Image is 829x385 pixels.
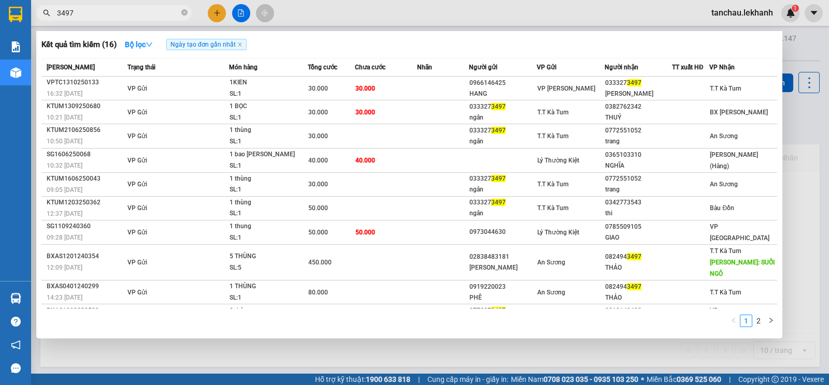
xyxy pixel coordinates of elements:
a: 1 [740,315,752,327]
div: 0973044630 [469,227,536,238]
div: [PERSON_NAME] [605,88,672,99]
span: Ngày tạo đơn gần nhất [166,39,247,50]
div: NGHĨA [605,160,672,171]
div: 2 thùng [230,305,307,317]
span: 40.000 [355,157,375,164]
h3: Kết quả tìm kiếm ( 16 ) [41,39,117,50]
div: ngân [469,112,536,123]
span: question-circle [11,317,21,327]
span: 50.000 [308,204,328,212]
span: VP [PERSON_NAME] [537,85,595,92]
span: T.T Kà Tum [710,247,741,255]
img: solution-icon [10,41,21,52]
div: KTUM1203250362 [47,197,124,208]
div: SL: 5 [230,262,307,274]
span: T.T Kà Tum [537,109,568,116]
span: 12:37 [DATE] [47,210,82,217]
img: warehouse-icon [10,67,21,78]
span: Tổng cước [308,64,337,71]
span: Chưa cước [355,64,385,71]
span: An Sương [710,181,738,188]
img: warehouse-icon [10,293,21,304]
div: 1 BỌC [230,101,307,112]
span: down [146,41,153,48]
span: 30.000 [355,109,375,116]
li: Previous Page [727,315,740,327]
div: GIAO [605,232,672,243]
span: [PERSON_NAME] (Hàng) [710,151,758,170]
div: 033327 [469,197,536,208]
strong: Bộ lọc [125,40,153,49]
div: HANG [469,88,536,99]
div: trang [605,184,672,195]
span: T.T Kà Tum [537,132,568,140]
span: T.T Kà Tum [537,181,568,188]
span: 3497 [491,127,506,134]
span: 3497 [627,283,641,290]
span: Lý Thường Kiệt [537,157,579,164]
span: 30.000 [308,85,328,92]
span: T.T Kà Tum [537,204,568,212]
span: close [237,42,242,47]
span: VP [GEOGRAPHIC_DATA] [710,223,769,242]
span: 09:28 [DATE] [47,234,82,241]
button: left [727,315,740,327]
span: close-circle [181,9,188,16]
span: 12:09 [DATE] [47,264,82,271]
span: VP Gửi [127,229,147,236]
div: 033327 [469,101,536,112]
div: BXAS0401240299 [47,281,124,292]
span: Người nhận [605,64,638,71]
div: SG1109240360 [47,221,124,232]
div: SL: 1 [230,160,307,172]
span: left [731,317,737,323]
div: 077207 [469,305,536,316]
span: 450.000 [308,259,332,266]
div: 1 thùng [230,125,307,136]
span: VP Nhận [709,64,735,71]
div: 5 THÙNG [230,251,307,262]
div: SL: 1 [230,136,307,147]
span: notification [11,340,21,350]
div: 033327 [605,78,672,88]
span: 14:23 [DATE] [47,294,82,301]
span: 50.000 [355,229,375,236]
span: Trạng thái [127,64,155,71]
span: An Sương [537,259,565,266]
a: 2 [753,315,764,327]
li: 2 [752,315,765,327]
span: 10:50 [DATE] [47,138,82,145]
span: BX [PERSON_NAME] [710,109,768,116]
span: search [43,9,50,17]
span: 80.000 [308,289,328,296]
span: right [768,317,774,323]
div: SL: 1 [230,88,307,100]
img: logo-vxr [9,7,22,22]
div: ngân [469,136,536,147]
div: 0785509105 [605,221,672,232]
span: close-circle [181,8,188,18]
span: VP Gửi [537,64,556,71]
span: TT xuất HĐ [672,64,704,71]
li: Next Page [765,315,777,327]
span: 50.000 [308,229,328,236]
span: message [11,363,21,373]
span: T.T Kà Tum [710,289,741,296]
div: KTUM1606250043 [47,173,124,184]
div: THUÝ [605,112,672,123]
span: VP Gửi [127,132,147,140]
div: thi [605,208,672,219]
div: 0382762342 [605,101,672,112]
div: 0918149492 [605,305,672,316]
span: 3497 [627,79,641,86]
div: trang [605,136,672,147]
div: THẢO [605,292,672,303]
span: VP Gửi [127,289,147,296]
span: Nhãn [417,64,432,71]
span: 3497 [491,175,506,182]
div: 1 thung [230,221,307,232]
div: SL: 1 [230,184,307,196]
div: SL: 1 [230,292,307,304]
span: VP [GEOGRAPHIC_DATA] [710,307,769,325]
div: 0365103310 [605,150,672,160]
